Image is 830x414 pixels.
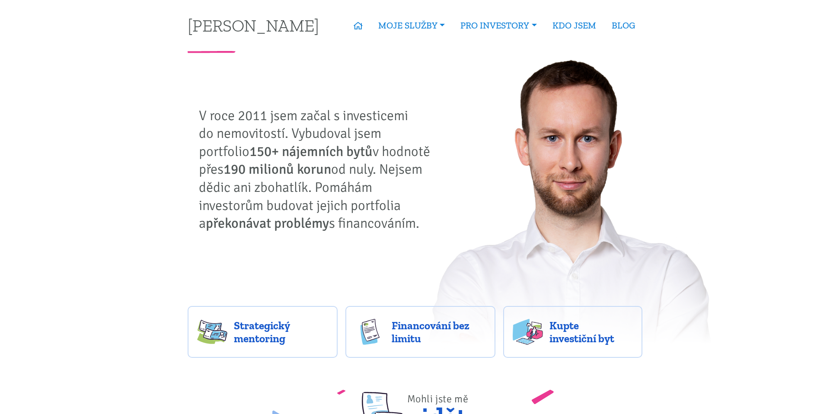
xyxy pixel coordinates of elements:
a: [PERSON_NAME] [188,17,319,34]
span: Strategický mentoring [234,319,328,345]
img: flats [513,319,543,345]
a: MOJE SLUŽBY [370,16,453,35]
strong: překonávat problémy [206,215,329,232]
a: Financování bez limitu [345,306,495,358]
a: KDO JSEM [545,16,604,35]
span: Mohli jste mě [407,392,469,405]
strong: 190 milionů korun [223,161,331,178]
strong: 150+ nájemních bytů [249,143,373,160]
a: PRO INVESTORY [453,16,544,35]
span: Financování bez limitu [392,319,486,345]
img: finance [355,319,385,345]
img: strategy [197,319,227,345]
span: Kupte investiční byt [549,319,633,345]
a: Kupte investiční byt [503,306,643,358]
a: Strategický mentoring [188,306,338,358]
p: V roce 2011 jsem začal s investicemi do nemovitostí. Vybudoval jsem portfolio v hodnotě přes od n... [199,107,437,232]
a: BLOG [604,16,643,35]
